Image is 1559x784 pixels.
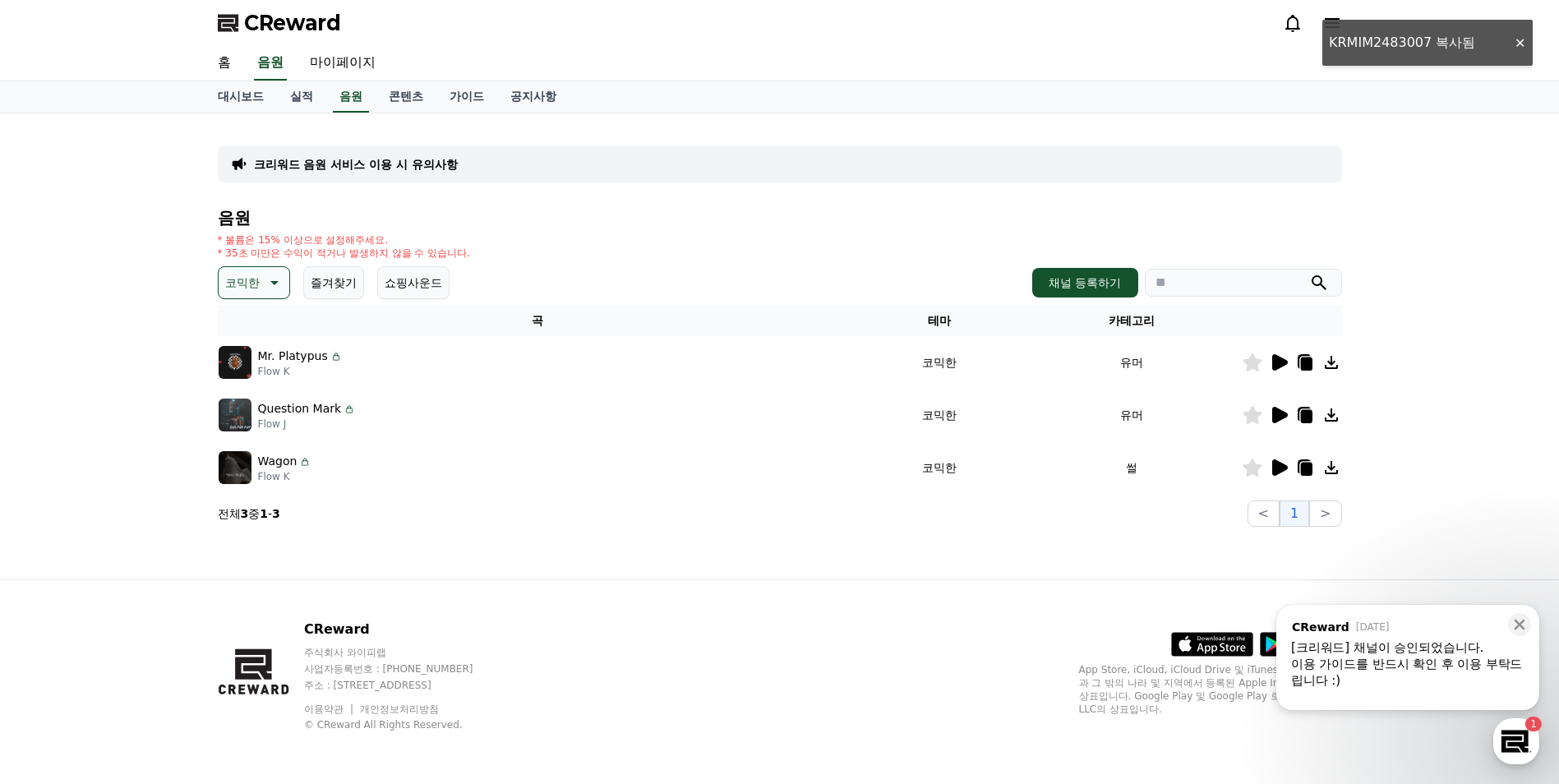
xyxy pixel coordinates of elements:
button: > [1309,500,1341,527]
img: music [219,451,251,484]
p: Mr. Platypus [258,348,328,365]
th: 곡 [218,306,857,336]
button: < [1248,500,1280,527]
th: 카테고리 [1022,306,1241,336]
strong: 3 [272,507,280,520]
a: 콘텐츠 [376,81,436,113]
a: 음원 [254,46,287,81]
span: 대화 [150,546,170,560]
td: 코믹한 [857,336,1023,389]
button: 즐겨찾기 [303,266,364,299]
p: 전체 중 - [218,505,280,522]
p: Question Mark [258,400,342,417]
a: 가이드 [436,81,497,113]
button: 코믹한 [218,266,290,299]
p: App Store, iCloud, iCloud Drive 및 iTunes Store는 미국과 그 밖의 나라 및 지역에서 등록된 Apple Inc.의 서비스 상표입니다. Goo... [1079,663,1342,716]
a: 크리워드 음원 서비스 이용 시 유의사항 [254,156,458,173]
td: 썰 [1022,441,1241,494]
button: 쇼핑사운드 [377,266,450,299]
p: 주식회사 와이피랩 [304,646,505,659]
span: 홈 [52,546,62,559]
a: 홈 [5,521,108,562]
td: 코믹한 [857,441,1023,494]
a: 홈 [205,46,244,81]
th: 테마 [857,306,1023,336]
a: 개인정보처리방침 [360,703,439,715]
a: 마이페이지 [297,46,389,81]
strong: 1 [260,507,268,520]
strong: 3 [241,507,249,520]
img: music [219,346,251,379]
img: music [219,399,251,431]
p: Flow K [258,470,312,483]
span: CReward [244,10,341,36]
p: CReward [304,620,505,639]
a: 이용약관 [304,703,356,715]
span: 1 [167,520,173,533]
td: 코믹한 [857,389,1023,441]
p: Flow K [258,365,343,378]
span: 설정 [254,546,274,559]
a: 공지사항 [497,81,570,113]
p: 사업자등록번호 : [PHONE_NUMBER] [304,662,505,676]
p: * 볼륨은 15% 이상으로 설정해주세요. [218,233,471,247]
p: 코믹한 [225,271,260,294]
button: 채널 등록하기 [1032,268,1137,297]
p: * 35초 미만은 수익이 적거나 발생하지 않을 수 있습니다. [218,247,471,260]
a: 대시보드 [205,81,277,113]
a: 설정 [212,521,316,562]
h4: 음원 [218,209,1342,227]
td: 유머 [1022,389,1241,441]
p: 주소 : [STREET_ADDRESS] [304,679,505,692]
a: 1대화 [108,521,212,562]
td: 유머 [1022,336,1241,389]
p: Flow J [258,417,357,431]
a: 실적 [277,81,326,113]
p: Wagon [258,453,298,470]
a: CReward [218,10,341,36]
a: 음원 [333,81,369,113]
p: © CReward All Rights Reserved. [304,718,505,731]
button: 1 [1280,500,1309,527]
